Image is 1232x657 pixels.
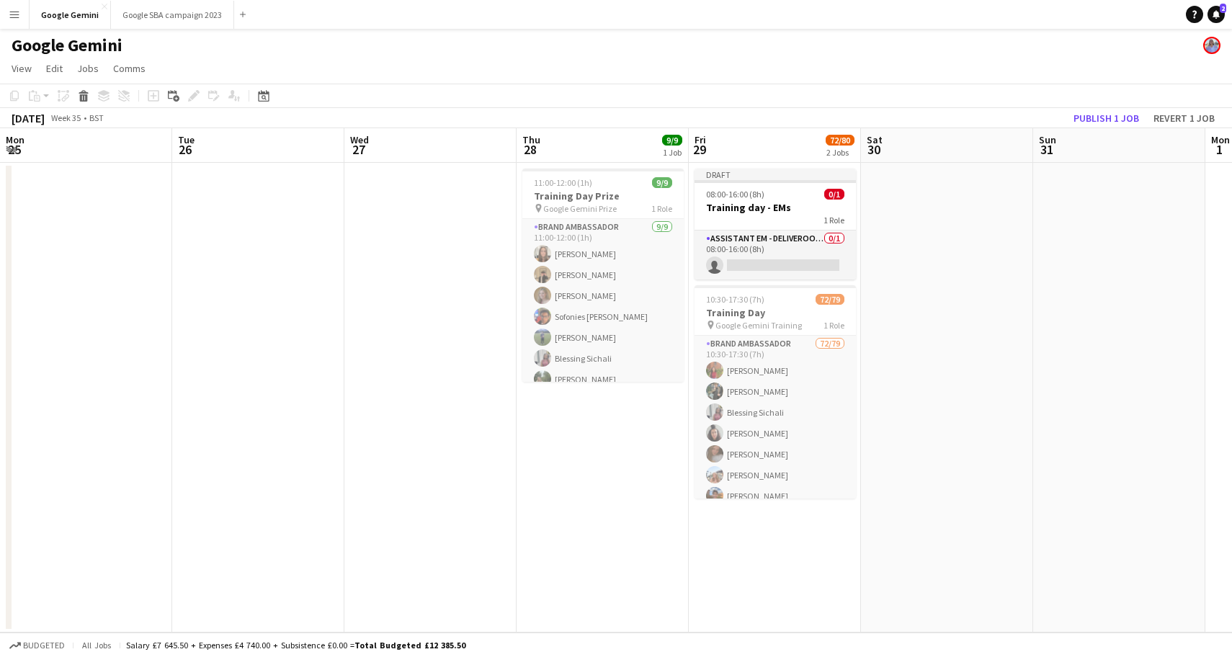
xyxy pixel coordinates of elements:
div: [DATE] [12,111,45,125]
div: 2 Jobs [826,147,854,158]
h3: Training Day Prize [522,189,684,202]
button: Google SBA campaign 2023 [111,1,234,29]
span: 1 Role [651,203,672,214]
span: 29 [692,141,706,158]
app-job-card: Draft08:00-16:00 (8h)0/1Training day - EMs1 RoleAssistant EM - Deliveroo FR0/108:00-16:00 (8h) [695,169,856,280]
div: BST [89,112,104,123]
span: 28 [520,141,540,158]
span: 1 Role [823,215,844,225]
span: Tue [178,133,195,146]
span: Total Budgeted £12 385.50 [354,640,465,651]
span: Comms [113,62,146,75]
button: Budgeted [7,638,67,653]
span: 27 [348,141,369,158]
a: Jobs [71,59,104,78]
span: Edit [46,62,63,75]
button: Google Gemini [30,1,111,29]
app-job-card: 11:00-12:00 (1h)9/9Training Day Prize Google Gemini Prize1 RoleBrand Ambassador9/911:00-12:00 (1h... [522,169,684,382]
h3: Training day - EMs [695,201,856,214]
button: Publish 1 job [1068,109,1145,128]
span: 72/79 [816,294,844,305]
span: 1 Role [823,320,844,331]
a: 2 [1208,6,1225,23]
span: Thu [522,133,540,146]
span: 25 [4,141,24,158]
button: Revert 1 job [1148,109,1220,128]
span: Google Gemini Prize [543,203,617,214]
span: Sat [867,133,883,146]
h3: Training Day [695,306,856,319]
span: 31 [1037,141,1056,158]
a: View [6,59,37,78]
span: Mon [1211,133,1230,146]
span: 72/80 [826,135,854,146]
span: 9/9 [662,135,682,146]
span: 1 [1209,141,1230,158]
span: Google Gemini Training [715,320,802,331]
span: Wed [350,133,369,146]
div: 1 Job [663,147,682,158]
span: All jobs [79,640,114,651]
span: 26 [176,141,195,158]
span: 0/1 [824,189,844,200]
span: Budgeted [23,640,65,651]
h1: Google Gemini [12,35,122,56]
a: Comms [107,59,151,78]
app-user-avatar: Lucy Hillier [1203,37,1220,54]
app-job-card: 10:30-17:30 (7h)72/79Training Day Google Gemini Training1 RoleBrand Ambassador72/7910:30-17:30 (7... [695,285,856,499]
span: 08:00-16:00 (8h) [706,189,764,200]
span: 11:00-12:00 (1h) [534,177,592,188]
span: 2 [1220,4,1226,13]
span: Jobs [77,62,99,75]
span: Week 35 [48,112,84,123]
span: Sun [1039,133,1056,146]
span: 9/9 [652,177,672,188]
span: View [12,62,32,75]
app-card-role: Assistant EM - Deliveroo FR0/108:00-16:00 (8h) [695,231,856,280]
div: Salary £7 645.50 + Expenses £4 740.00 + Subsistence £0.00 = [126,640,465,651]
span: 10:30-17:30 (7h) [706,294,764,305]
a: Edit [40,59,68,78]
span: Fri [695,133,706,146]
span: Mon [6,133,24,146]
div: Draft [695,169,856,180]
app-card-role: Brand Ambassador9/911:00-12:00 (1h)[PERSON_NAME][PERSON_NAME][PERSON_NAME]Sofonies [PERSON_NAME][... [522,219,684,435]
span: 30 [865,141,883,158]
